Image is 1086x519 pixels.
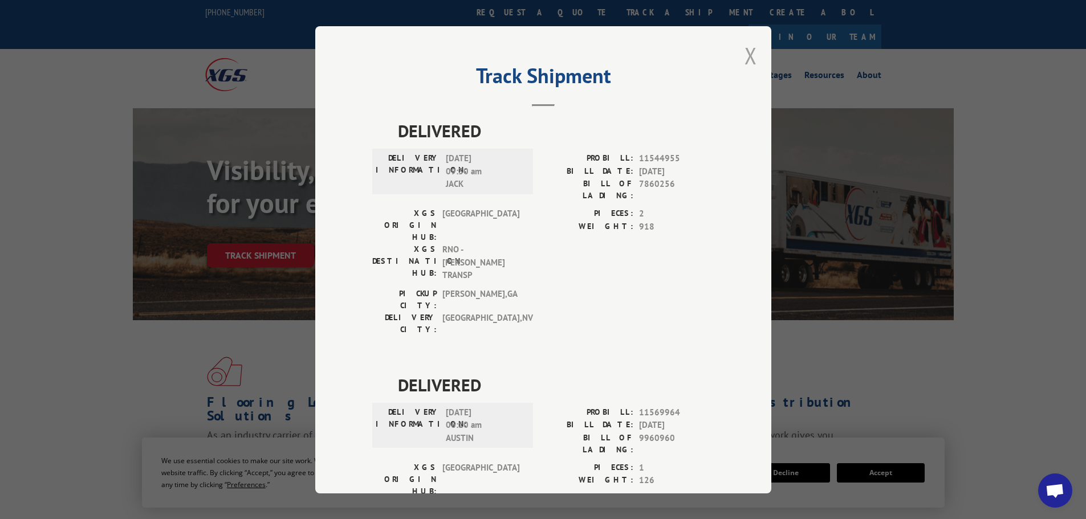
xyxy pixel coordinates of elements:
[639,461,714,474] span: 1
[442,461,519,497] span: [GEOGRAPHIC_DATA]
[446,406,523,444] span: [DATE] 06:10 am AUSTIN
[543,461,633,474] label: PIECES:
[639,406,714,419] span: 11569964
[1038,473,1072,508] a: Open chat
[639,220,714,233] span: 918
[372,461,437,497] label: XGS ORIGIN HUB:
[543,431,633,455] label: BILL OF LADING:
[639,207,714,220] span: 2
[543,419,633,432] label: BILL DATE:
[372,207,437,243] label: XGS ORIGIN HUB:
[372,243,437,282] label: XGS DESTINATION HUB:
[442,287,519,311] span: [PERSON_NAME] , GA
[398,371,714,397] span: DELIVERED
[543,165,633,178] label: BILL DATE:
[372,287,437,311] label: PICKUP CITY:
[639,178,714,202] span: 7860256
[376,152,440,191] label: DELIVERY INFORMATION:
[543,207,633,220] label: PIECES:
[372,311,437,335] label: DELIVERY CITY:
[639,474,714,487] span: 126
[639,165,714,178] span: [DATE]
[442,207,519,243] span: [GEOGRAPHIC_DATA]
[398,118,714,144] span: DELIVERED
[442,311,519,335] span: [GEOGRAPHIC_DATA] , NV
[543,474,633,487] label: WEIGHT:
[446,152,523,191] span: [DATE] 09:30 am JACK
[639,152,714,165] span: 11544955
[639,419,714,432] span: [DATE]
[543,152,633,165] label: PROBILL:
[543,220,633,233] label: WEIGHT:
[543,406,633,419] label: PROBILL:
[639,431,714,455] span: 9960960
[376,406,440,444] label: DELIVERY INFORMATION:
[543,178,633,202] label: BILL OF LADING:
[372,68,714,89] h2: Track Shipment
[442,243,519,282] span: RNO - [PERSON_NAME] TRANSP
[745,40,757,71] button: Close modal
